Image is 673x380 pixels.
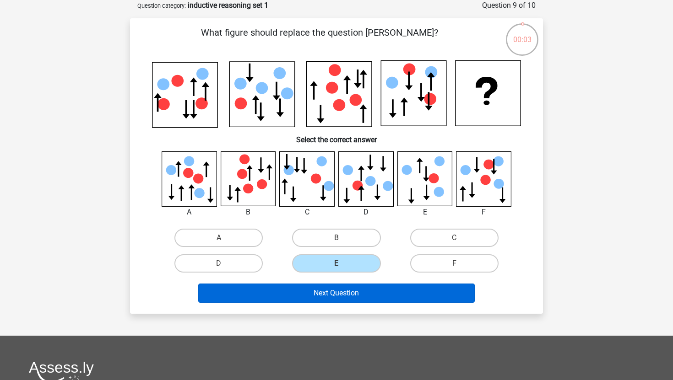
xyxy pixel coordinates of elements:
div: 00:03 [505,22,539,45]
div: A [155,207,224,218]
div: F [449,207,518,218]
label: F [410,254,499,273]
strong: inductive reasoning set 1 [188,1,268,10]
div: C [272,207,342,218]
button: Next Question [198,284,475,303]
div: E [391,207,460,218]
small: Question category: [137,2,186,9]
label: B [292,229,380,247]
label: D [174,254,263,273]
p: What figure should replace the question [PERSON_NAME]? [145,26,494,53]
h6: Select the correct answer [145,128,528,144]
div: D [331,207,401,218]
label: C [410,229,499,247]
label: E [292,254,380,273]
div: B [214,207,283,218]
label: A [174,229,263,247]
